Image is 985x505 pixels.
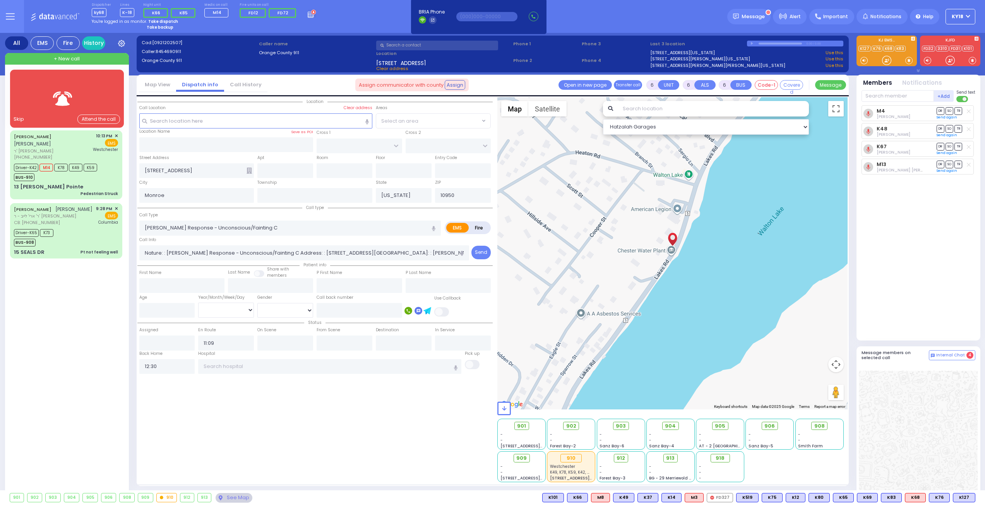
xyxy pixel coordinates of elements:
span: Notifications [870,13,901,20]
span: Sanz Bay-4 [649,443,674,449]
div: BLS [613,493,634,502]
label: Orange County 911 [142,57,257,64]
label: EMS [446,223,469,233]
span: Driver-K65 [14,229,39,237]
a: M13 [877,161,886,167]
a: Send again [937,168,957,173]
a: Dispatch info [176,81,224,88]
span: - [649,469,651,475]
button: +Add [934,90,954,102]
a: M4 [877,108,885,114]
span: 906 [764,422,775,430]
label: Caller name [259,41,374,47]
div: K49 [613,493,634,502]
span: TR [954,125,962,132]
div: - [699,464,742,469]
span: [STREET_ADDRESS][PERSON_NAME] [500,475,574,481]
label: Cross 1 [317,130,331,136]
div: See map [216,493,252,503]
div: K83 [881,493,902,502]
button: BUS [730,80,752,90]
span: 905 [715,422,725,430]
div: K519 [736,493,759,502]
span: Message [742,13,765,21]
span: DR [937,107,944,115]
div: 910 [157,493,177,502]
span: Sanz Bay-5 [749,443,773,449]
span: [PERSON_NAME] [14,140,51,147]
div: Fire [57,36,80,50]
div: BLS [833,493,854,502]
small: Share with [267,266,289,272]
input: Search hospital [198,359,461,374]
button: ALS [694,80,716,90]
span: ✕ [115,133,118,139]
span: K59 [84,164,97,171]
a: K101 [962,46,973,51]
label: Cad: [142,39,257,46]
div: 902 [27,493,42,502]
div: BLS [637,493,658,502]
span: - [798,431,800,437]
label: KJ EMS... [857,38,917,44]
span: Levy Friedman [877,167,945,173]
label: Room [317,155,328,161]
div: K80 [809,493,830,502]
span: Westchester [550,464,575,469]
span: - [600,469,602,475]
span: K85 [180,10,188,16]
span: KY18 [952,13,963,20]
span: Sanz Bay-6 [600,443,624,449]
div: K127 [953,493,975,502]
span: - [649,464,651,469]
span: You're logged in as monitor. [92,19,147,24]
label: Areas [376,105,387,111]
label: P First Name [317,270,342,276]
button: Drag Pegman onto the map to open Street View [828,385,844,400]
div: BLS [857,493,878,502]
span: Phone 1 [513,41,579,47]
span: BUS-908 [14,239,36,247]
a: 3310 [936,46,949,51]
div: BLS [661,493,682,502]
label: Apt [257,155,264,161]
div: K101 [542,493,564,502]
label: Location Name [139,128,170,135]
div: BLS [567,493,588,502]
strong: Take backup [147,24,173,30]
span: Avrohom Yitzchok Flohr [877,114,910,120]
span: Send text [956,89,975,95]
span: DR [937,125,944,132]
div: Skip [14,115,24,123]
span: TR [954,107,962,115]
a: [PERSON_NAME] [14,206,51,212]
div: EMS [31,36,54,50]
button: Send [471,246,491,259]
div: K69 [857,493,878,502]
a: FD31 [949,46,961,51]
span: ר' [PERSON_NAME] [14,148,91,154]
label: Assigned [139,327,158,333]
span: Status [304,320,325,325]
div: 909 [138,493,153,502]
span: TR [954,161,962,168]
div: 901 [10,493,24,502]
label: Save as POI [291,129,313,135]
div: BLS [953,493,975,502]
h5: Message members on selected call [862,350,929,360]
span: 912 [617,454,625,462]
a: K76 [872,46,882,51]
button: Message [815,80,846,90]
span: CB: [PHONE_NUMBER] [14,219,60,226]
span: [PERSON_NAME] [55,206,93,212]
span: DR [937,143,944,150]
div: K12 [786,493,805,502]
button: Internal Chat 4 [929,350,975,360]
span: - [600,437,602,443]
label: Last 3 location [650,41,747,47]
a: History [82,36,105,50]
span: Internal Chat [936,353,965,358]
div: - [699,475,742,481]
a: K83 [895,46,906,51]
label: Call Type [139,212,158,218]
